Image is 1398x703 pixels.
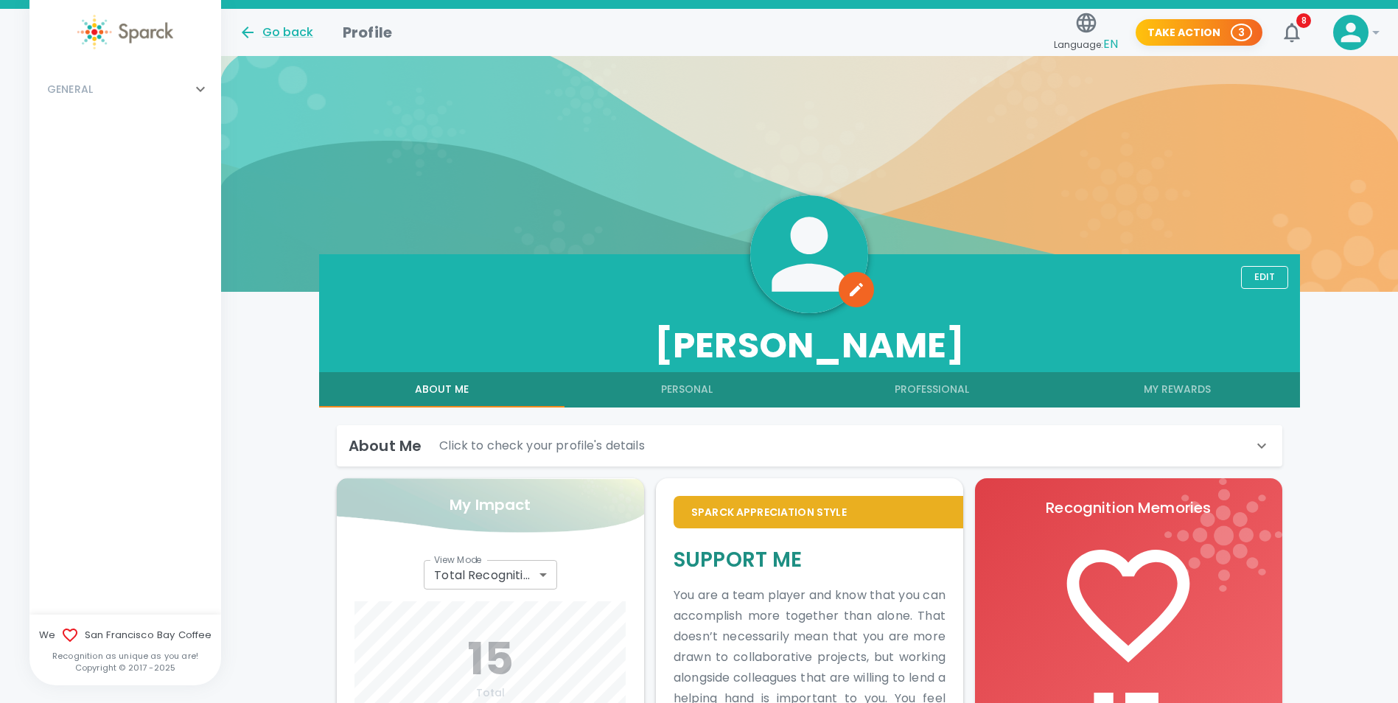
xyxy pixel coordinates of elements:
h3: [PERSON_NAME] [319,325,1300,366]
p: Recognition as unique as you are! [29,650,221,662]
label: View Mode [434,553,482,566]
p: GENERAL [47,82,93,97]
button: My Rewards [1055,372,1300,408]
div: GENERAL [29,67,221,111]
button: About Me [319,372,565,408]
span: 8 [1296,13,1311,28]
h1: Profile [343,21,392,44]
button: Professional [809,372,1055,408]
span: EN [1103,35,1118,52]
p: Click to check your profile's details [439,437,645,455]
img: Sparck logo [77,15,173,49]
h6: About Me [349,434,422,458]
p: 3 [1238,25,1245,40]
button: Edit [1241,266,1288,289]
button: Take Action 3 [1136,19,1262,46]
p: Copyright © 2017 - 2025 [29,662,221,674]
div: full width tabs [319,372,1300,408]
span: Language: [1054,35,1118,55]
img: logo [1164,478,1282,592]
div: About MeClick to check your profile's details [337,425,1282,466]
button: Go back [239,24,313,41]
h5: Support Me [674,546,946,573]
div: Total Recognitions [424,560,556,590]
p: Recognition Memories [993,496,1265,520]
p: My Impact [450,493,531,517]
a: Sparck logo [29,15,221,49]
p: Sparck Appreciation Style [691,505,946,520]
button: Language:EN [1048,7,1124,59]
span: We San Francisco Bay Coffee [29,626,221,644]
button: Personal [565,372,810,408]
button: 8 [1274,15,1310,50]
